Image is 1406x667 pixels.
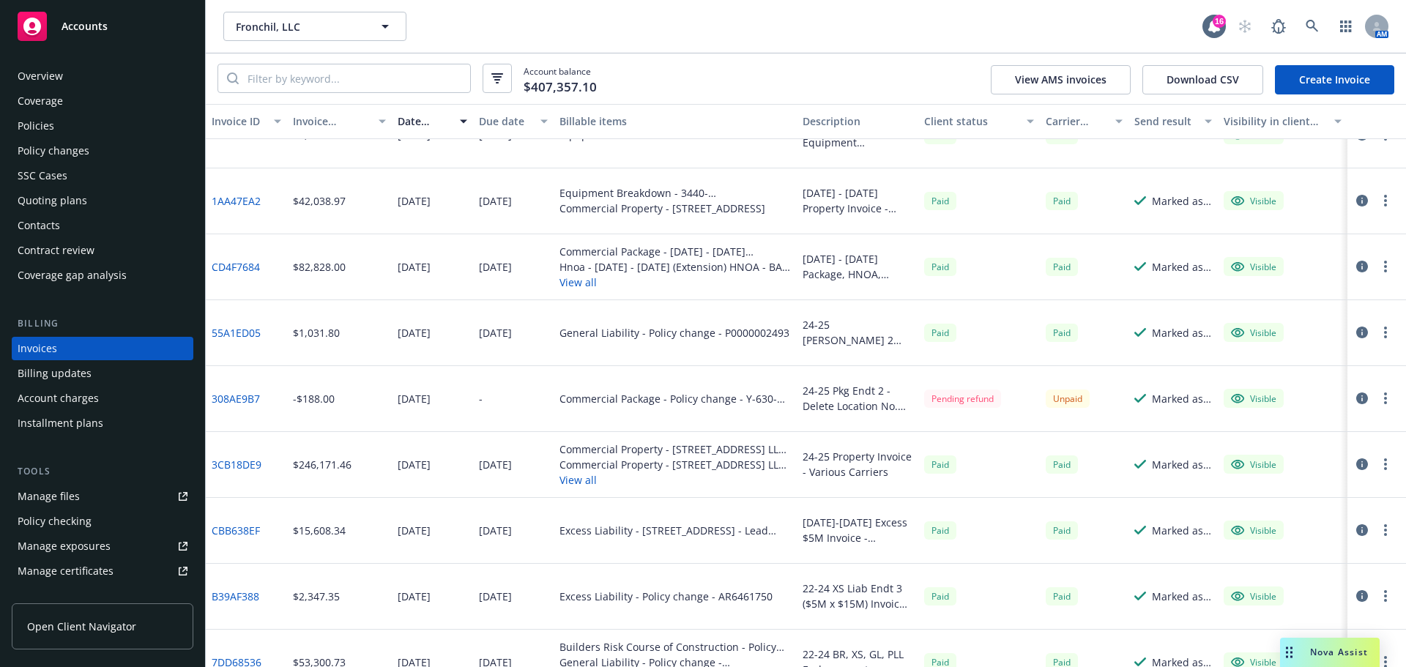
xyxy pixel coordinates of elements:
div: Coverage gap analysis [18,264,127,287]
button: Description [797,104,918,139]
div: Invoices [18,337,57,360]
a: Installment plans [12,411,193,435]
a: 308AE9B7 [212,391,260,406]
div: [DATE] [479,523,512,538]
span: Paid [1046,258,1078,276]
div: Paid [1046,587,1078,605]
div: Marked as sent [1152,523,1212,538]
a: SSC Cases [12,164,193,187]
div: Visible [1231,589,1276,603]
div: Description [803,113,912,129]
div: Visible [1231,260,1276,273]
button: Client status [918,104,1040,139]
div: Invoice amount [293,113,371,129]
a: Start snowing [1230,12,1260,41]
a: Policy checking [12,510,193,533]
div: Billable items [559,113,791,129]
div: [DATE] [398,325,431,340]
button: Fronchil, LLC [223,12,406,41]
span: Paid [924,192,956,210]
a: Manage exposures [12,534,193,558]
div: Paid [924,258,956,276]
div: Equipment Breakdown - 3440-[STREET_ADDRESS] - US00149068PR24A [559,185,791,201]
div: General Liability - Policy change - P0000002493 [559,325,789,340]
span: $407,357.10 [524,78,597,97]
a: CBB638EF [212,523,260,538]
a: Manage files [12,485,193,508]
div: Manage certificates [18,559,114,583]
button: Nova Assist [1280,638,1380,667]
div: Excess Liability - Policy change - AR6461750 [559,589,773,604]
button: Date issued [392,104,473,139]
button: Invoice amount [287,104,393,139]
div: Contacts [18,214,60,237]
button: Download CSV [1142,65,1263,94]
div: [DATE] [398,457,431,472]
a: Policy changes [12,139,193,163]
div: [DATE] [398,523,431,538]
div: Quoting plans [18,189,87,212]
a: 55A1ED05 [212,325,261,340]
div: [DATE] [479,457,512,472]
span: Account balance [524,65,597,92]
div: Manage files [18,485,80,508]
div: Installment plans [18,411,103,435]
div: Unpaid [1046,390,1090,408]
div: [DATE] [479,193,512,209]
div: Account charges [18,387,99,410]
div: SSC Cases [18,164,67,187]
span: Paid [924,587,956,605]
div: [DATE] [398,259,431,275]
a: Policies [12,114,193,138]
div: Visibility in client dash [1224,113,1325,129]
div: [DATE] - [DATE] Property Invoice - [GEOGRAPHIC_DATA] [DATE] - [DATE] Equipment Breakdown Invoice ... [803,185,912,216]
span: Paid [1046,324,1078,342]
div: Commercial Property - [STREET_ADDRESS] LLC | $5M p/o $10M X $10M - 88X2300339-00 [559,457,791,472]
a: Switch app [1331,12,1361,41]
div: $42,038.97 [293,193,346,209]
div: [DATE] [398,193,431,209]
button: Visibility in client dash [1218,104,1347,139]
div: Visible [1231,326,1276,339]
button: Invoice ID [206,104,287,139]
div: [DATE] [479,259,512,275]
a: Overview [12,64,193,88]
a: Account charges [12,387,193,410]
div: 22-24 XS Liab Endt 3 ($5M x $15M) Invoice - Colony - Extension to [DATE] [803,581,912,611]
div: Visible [1231,194,1276,207]
span: Fronchil, LLC [236,19,362,34]
button: View all [559,275,791,290]
div: Paid [1046,455,1078,474]
div: $15,608.34 [293,523,346,538]
div: -$188.00 [293,391,335,406]
span: Open Client Navigator [27,619,136,634]
div: Pending refund [924,390,1001,408]
span: Paid [924,521,956,540]
div: Drag to move [1280,638,1298,667]
a: Contract review [12,239,193,262]
div: Paid [1046,192,1078,210]
div: Commercial Property - [STREET_ADDRESS] LLC | $5,000,000 Primary - LHD947589 [559,441,791,457]
div: Marked as sent [1152,589,1212,604]
div: Paid [1046,521,1078,540]
div: Policies [18,114,54,138]
div: Policy checking [18,510,92,533]
div: Due date [479,113,532,129]
div: Visible [1231,458,1276,471]
a: Quoting plans [12,189,193,212]
a: Invoices [12,337,193,360]
div: Marked as sent [1152,193,1212,209]
a: Manage claims [12,584,193,608]
div: [DATE] [479,325,512,340]
button: View all [559,472,791,488]
button: Due date [473,104,554,139]
div: [DATE] - [DATE] Package, HNOA, Umbrella Invoice - Travelers [803,251,912,282]
a: Billing updates [12,362,193,385]
a: Coverage [12,89,193,113]
span: Accounts [62,21,108,32]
